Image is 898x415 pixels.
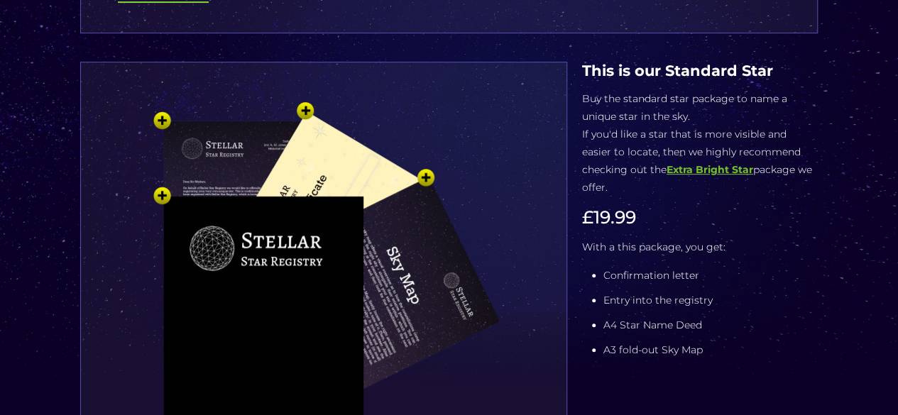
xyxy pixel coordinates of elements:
[603,292,818,309] li: Entry into the registry
[582,90,818,197] p: Buy the standard star package to name a unique star in the sky. If you'd like a star that is more...
[603,341,818,359] li: A3 fold-out Sky Map
[582,238,818,256] p: With a this package, you get:
[667,163,753,176] a: Extra Bright Star
[582,207,818,228] h3: £
[603,267,818,284] li: Confirmation letter
[593,206,636,228] span: 19.99
[582,62,818,79] h4: This is our Standard Star
[603,316,818,334] li: A4 Star Name Deed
